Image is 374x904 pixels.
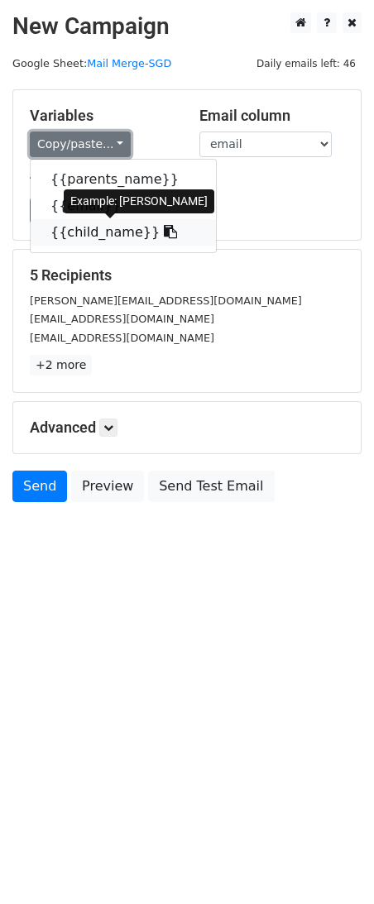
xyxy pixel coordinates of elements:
small: Google Sheet: [12,57,171,69]
small: [PERSON_NAME][EMAIL_ADDRESS][DOMAIN_NAME] [30,294,302,307]
a: Daily emails left: 46 [251,57,362,69]
h5: Advanced [30,419,344,437]
h2: New Campaign [12,12,362,41]
h5: Email column [199,107,344,125]
a: Preview [71,471,144,502]
h5: Variables [30,107,175,125]
a: {{parents_name}} [31,166,216,193]
small: [EMAIL_ADDRESS][DOMAIN_NAME] [30,332,214,344]
a: Send [12,471,67,502]
a: Mail Merge-SGD [87,57,171,69]
h5: 5 Recipients [30,266,344,285]
a: {{email}} [31,193,216,219]
span: Daily emails left: 46 [251,55,362,73]
iframe: Chat Widget [291,825,374,904]
a: Send Test Email [148,471,274,502]
a: {{child_name}} [31,219,216,246]
a: Copy/paste... [30,132,131,157]
a: +2 more [30,355,92,375]
div: Example: [PERSON_NAME] [64,189,214,213]
small: [EMAIL_ADDRESS][DOMAIN_NAME] [30,313,214,325]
